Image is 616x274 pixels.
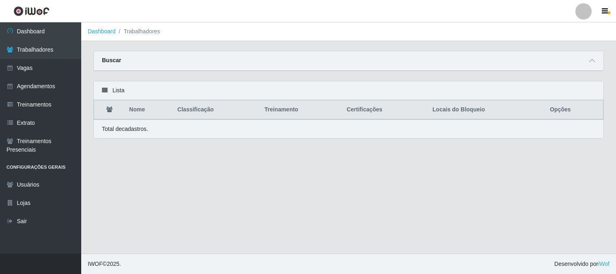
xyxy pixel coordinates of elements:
[102,125,148,133] p: Total de cadastros.
[88,28,116,35] a: Dashboard
[88,261,103,267] span: IWOF
[173,100,259,120] th: Classificação
[545,100,603,120] th: Opções
[598,261,610,267] a: iWof
[342,100,428,120] th: Certificações
[428,100,545,120] th: Locais do Bloqueio
[116,27,160,36] li: Trabalhadores
[259,100,342,120] th: Treinamento
[124,100,173,120] th: Nome
[94,81,603,100] div: Lista
[88,260,121,268] span: © 2025 .
[102,57,121,63] strong: Buscar
[13,6,50,16] img: CoreUI Logo
[81,22,616,41] nav: breadcrumb
[554,260,610,268] span: Desenvolvido por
